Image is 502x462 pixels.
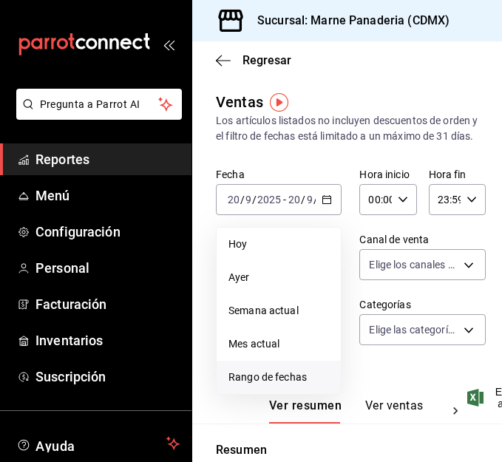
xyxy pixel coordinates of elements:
p: Resumen [216,441,478,459]
button: Pregunta a Parrot AI [16,89,182,120]
span: Mes actual [228,336,329,352]
div: Ventas [216,91,263,113]
input: -- [288,194,301,205]
span: Suscripción [35,367,180,387]
img: Tooltip marker [270,93,288,112]
span: / [240,194,245,205]
span: - [283,194,286,205]
span: Pregunta a Parrot AI [40,97,159,112]
div: Los artículos listados no incluyen descuentos de orden y el filtro de fechas está limitado a un m... [216,113,478,144]
button: Regresar [216,53,291,67]
label: Fecha [216,169,342,180]
span: Facturación [35,294,180,314]
label: Categorías [359,299,485,310]
span: Elige las categorías [369,322,458,337]
span: / [313,194,318,205]
span: Rango de fechas [228,370,329,385]
span: Inventarios [35,330,180,350]
span: / [301,194,305,205]
input: -- [306,194,313,205]
span: / [252,194,257,205]
button: Ver ventas [365,398,424,424]
button: open_drawer_menu [163,38,174,50]
span: Semana actual [228,303,329,319]
span: Reportes [35,149,180,169]
label: Canal de venta [359,234,485,245]
span: Elige los canales de venta [369,257,458,272]
span: Personal [35,258,180,278]
input: ---- [257,194,282,205]
span: Menú [35,186,180,205]
span: Configuración [35,222,180,242]
input: -- [227,194,240,205]
label: Hora fin [429,169,486,180]
button: Ver resumen [269,398,342,424]
span: Regresar [242,53,291,67]
label: Hora inicio [359,169,416,180]
span: Ayer [228,270,329,285]
a: Pregunta a Parrot AI [10,107,182,123]
div: navigation tabs [269,398,441,424]
span: Ayuda [35,435,160,452]
h3: Sucursal: Marne Panaderia (CDMX) [245,12,450,30]
input: -- [245,194,252,205]
span: Hoy [228,237,329,252]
